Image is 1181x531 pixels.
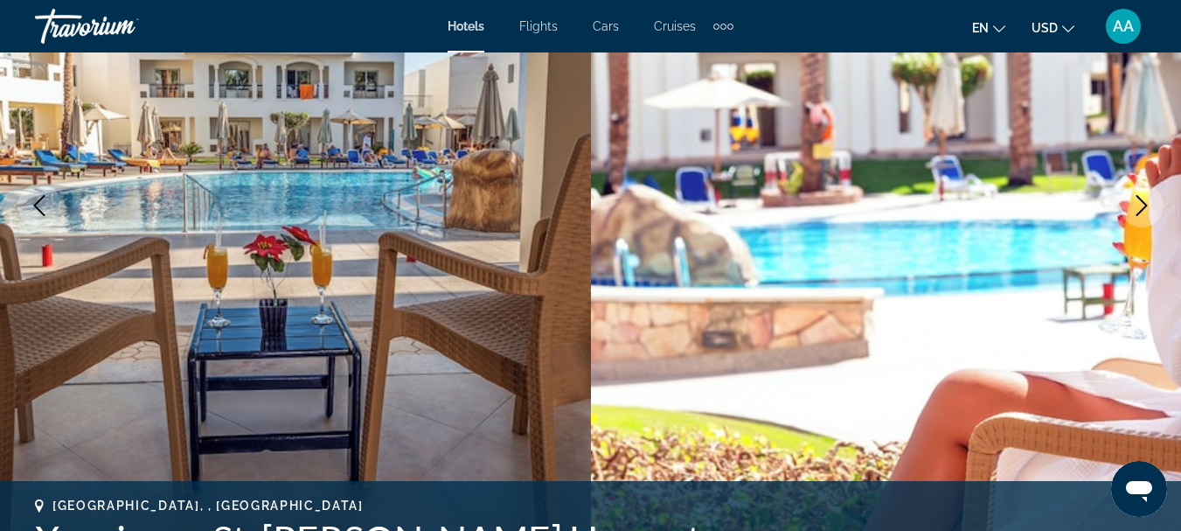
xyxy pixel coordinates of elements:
button: Next image [1120,184,1164,227]
span: en [972,21,989,35]
a: Hotels [448,19,484,33]
button: Change currency [1032,15,1074,40]
span: AA [1113,17,1134,35]
a: Cruises [654,19,696,33]
span: [GEOGRAPHIC_DATA], , [GEOGRAPHIC_DATA] [52,499,364,513]
a: Flights [519,19,558,33]
a: Travorium [35,3,210,49]
span: USD [1032,21,1058,35]
button: User Menu [1101,8,1146,45]
iframe: Кнопка запуска окна обмена сообщениями [1111,461,1167,517]
button: Previous image [17,184,61,227]
button: Change language [972,15,1005,40]
button: Extra navigation items [713,12,733,40]
a: Cars [593,19,619,33]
